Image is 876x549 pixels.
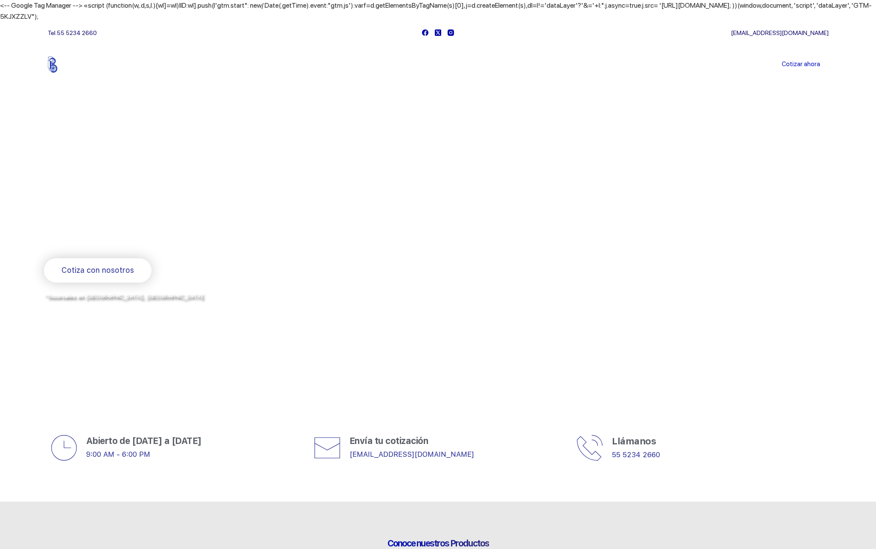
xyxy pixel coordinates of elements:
[448,29,454,36] a: Instagram
[61,264,134,277] span: Cotiza con nosotros
[48,56,101,73] img: Balerytodo
[86,450,150,458] span: 9:00 AM - 6:00 PM
[44,168,352,227] span: Somos los doctores de la industria
[422,29,428,36] a: Facebook
[86,435,202,446] span: Abierto de [DATE] a [DATE]
[387,538,489,549] span: Conoce nuestros Productos
[44,258,151,283] a: Cotiza con nosotros
[44,150,153,161] span: Bienvenido a Balerytodo®
[349,450,474,458] a: [EMAIL_ADDRESS][DOMAIN_NAME]
[48,29,97,36] span: Tel.
[44,293,203,299] span: *Sucursales en [GEOGRAPHIC_DATA], [GEOGRAPHIC_DATA]
[338,43,538,86] nav: Menu Principal
[44,302,250,309] span: y envíos a todo [GEOGRAPHIC_DATA] por la paquetería de su preferencia
[44,236,212,246] span: Rodamientos y refacciones industriales
[349,435,428,446] span: Envía tu cotización
[731,29,829,36] a: [EMAIL_ADDRESS][DOMAIN_NAME]
[612,435,656,447] span: Llámanos
[773,56,829,73] a: Cotizar ahora
[435,29,441,36] a: X (Twitter)
[612,450,660,459] a: 55 5234 2660
[57,29,97,36] a: 55 5234 2660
